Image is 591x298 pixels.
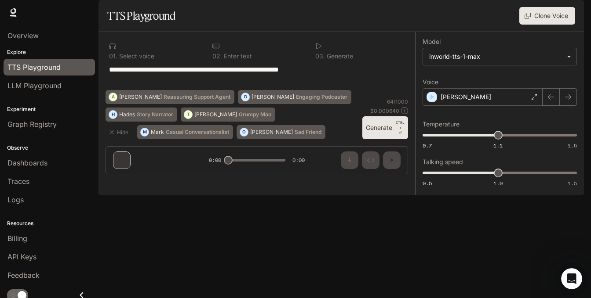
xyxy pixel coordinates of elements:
[164,94,230,100] p: Reassuring Support Agent
[252,94,294,100] p: [PERSON_NAME]
[396,120,405,130] p: CTRL +
[423,48,576,65] div: inworld-tts-1-max
[184,108,192,122] div: T
[109,108,117,122] div: H
[493,180,503,187] span: 1.0
[141,125,149,139] div: M
[106,108,177,122] button: HHadesStory Narrator
[423,142,432,149] span: 0.7
[493,142,503,149] span: 1.1
[137,125,233,139] button: MMarkCasual Conversationalist
[296,94,347,100] p: Engaging Podcaster
[222,53,252,59] p: Enter text
[241,90,249,104] div: D
[423,121,460,127] p: Temperature
[561,268,582,289] iframe: Intercom live chat
[106,125,134,139] button: Hide
[239,112,271,117] p: Grumpy Man
[387,98,408,105] p: 64 / 1000
[429,52,562,61] div: inworld-tts-1-max
[423,79,438,85] p: Voice
[519,7,575,25] button: Clone Voice
[396,120,405,136] p: ⏎
[568,180,577,187] span: 1.5
[117,53,154,59] p: Select voice
[181,108,275,122] button: T[PERSON_NAME]Grumpy Man
[119,94,162,100] p: [PERSON_NAME]
[107,7,175,25] h1: TTS Playground
[240,125,248,139] div: O
[441,93,491,101] p: [PERSON_NAME]
[568,142,577,149] span: 1.5
[137,112,173,117] p: Story Narrator
[362,116,408,139] button: GenerateCTRL +⏎
[151,129,164,135] p: Mark
[194,112,237,117] p: [PERSON_NAME]
[238,90,351,104] button: D[PERSON_NAME]Engaging Podcaster
[423,39,441,45] p: Model
[237,125,325,139] button: O[PERSON_NAME]Sad Friend
[109,53,117,59] p: 0 1 .
[295,129,321,135] p: Sad Friend
[315,53,325,59] p: 0 3 .
[325,53,353,59] p: Generate
[109,90,117,104] div: A
[119,112,135,117] p: Hades
[212,53,222,59] p: 0 2 .
[250,129,293,135] p: [PERSON_NAME]
[423,180,432,187] span: 0.5
[423,159,463,165] p: Talking speed
[106,90,234,104] button: A[PERSON_NAME]Reassuring Support Agent
[166,129,229,135] p: Casual Conversationalist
